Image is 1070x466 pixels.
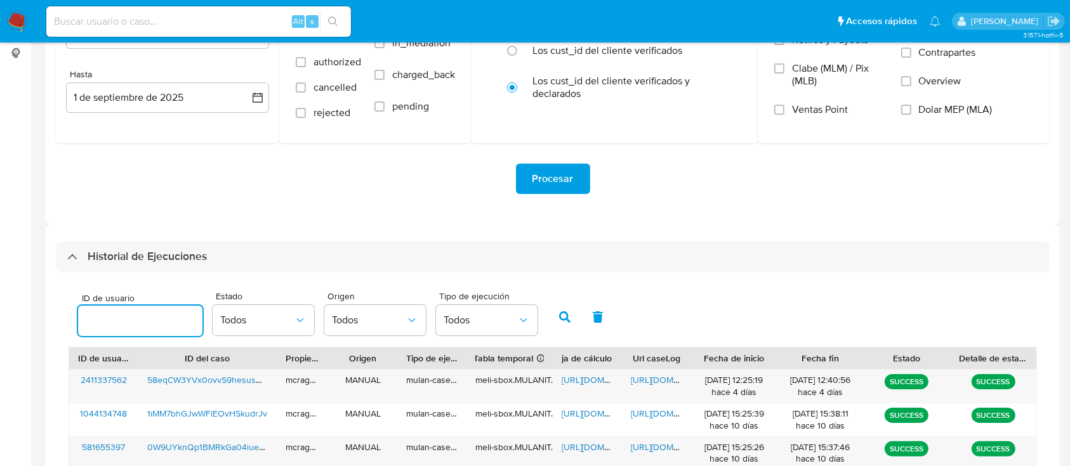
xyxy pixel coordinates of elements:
[930,16,941,27] a: Notificaciones
[1047,15,1060,28] a: Salir
[320,13,346,30] button: search-icon
[1023,30,1064,40] span: 3.157.1-hotfix-5
[310,15,314,27] span: s
[46,13,351,30] input: Buscar usuario o caso...
[293,15,303,27] span: Alt
[971,15,1043,27] p: marielabelen.cragno@mercadolibre.com
[846,15,917,28] span: Accesos rápidos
